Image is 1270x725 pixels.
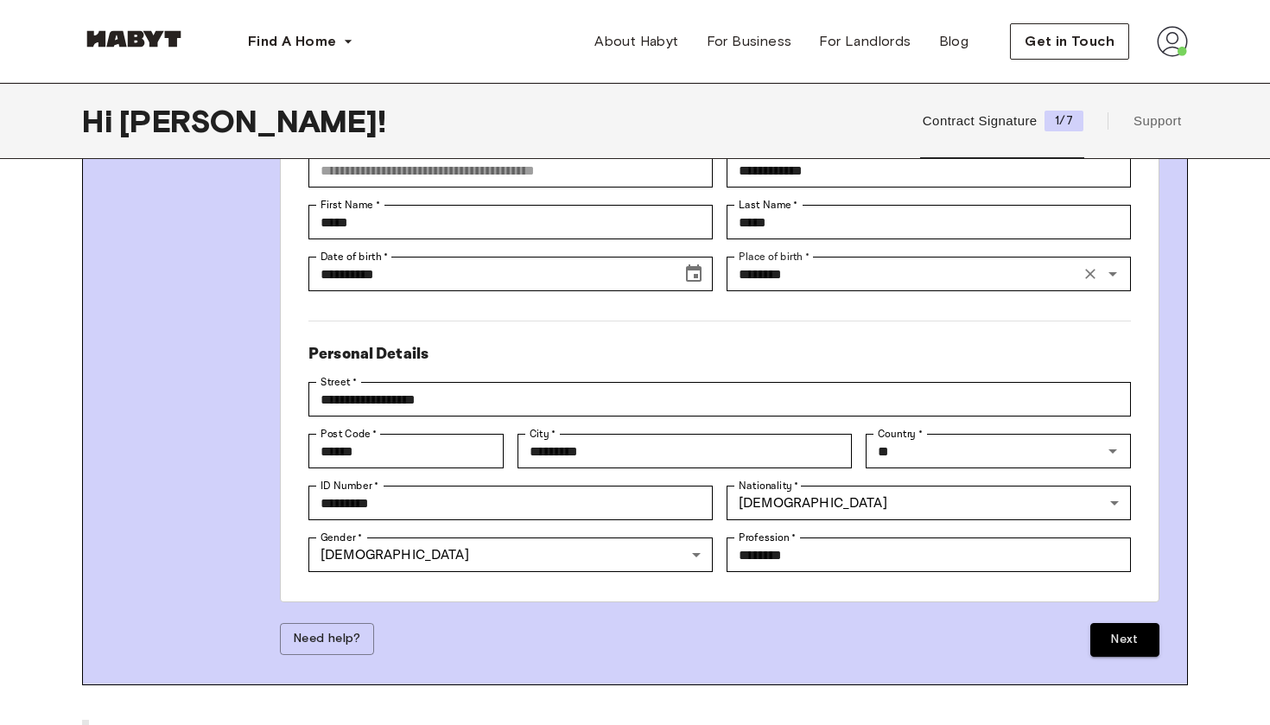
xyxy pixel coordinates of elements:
[321,426,378,442] label: Post Code
[920,83,1085,159] button: Contract Signature
[581,24,692,59] a: About Habyt
[1101,262,1125,286] button: Open
[693,24,806,59] a: For Business
[1090,623,1159,657] button: Next
[594,31,678,52] span: About Habyt
[727,486,1131,520] div: [DEMOGRAPHIC_DATA]
[805,24,924,59] a: For Landlords
[1131,83,1184,159] button: Support
[676,257,711,291] button: Choose date, selected date is Sep 20, 1998
[707,31,792,52] span: For Business
[321,249,388,264] label: Date of birth
[280,623,374,655] button: Need help?
[1010,23,1129,60] button: Get in Touch
[119,103,386,139] span: [PERSON_NAME] !
[308,342,1131,366] h6: Personal Details
[739,249,810,264] label: Place of birth
[1101,439,1125,463] button: Open
[321,530,362,545] label: Gender
[308,537,713,572] div: [DEMOGRAPHIC_DATA]
[321,374,357,390] label: Street
[739,197,798,213] label: Last Name
[739,478,799,493] label: Nationality
[925,24,983,59] a: Blog
[1048,114,1080,128] span: 1/7
[1078,262,1102,286] button: Clear
[939,31,969,52] span: Blog
[82,103,119,139] span: Hi
[878,426,923,442] label: Country
[1157,26,1188,57] img: avatar
[819,31,911,52] span: For Landlords
[248,31,336,52] span: Find A Home
[739,530,797,545] label: Profession
[916,83,1188,159] div: user profile tabs
[321,478,378,493] label: ID Number
[82,30,186,48] img: Habyt
[234,24,367,59] button: Find A Home
[321,197,380,213] label: First Name
[530,426,556,442] label: City
[1025,31,1114,52] span: Get in Touch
